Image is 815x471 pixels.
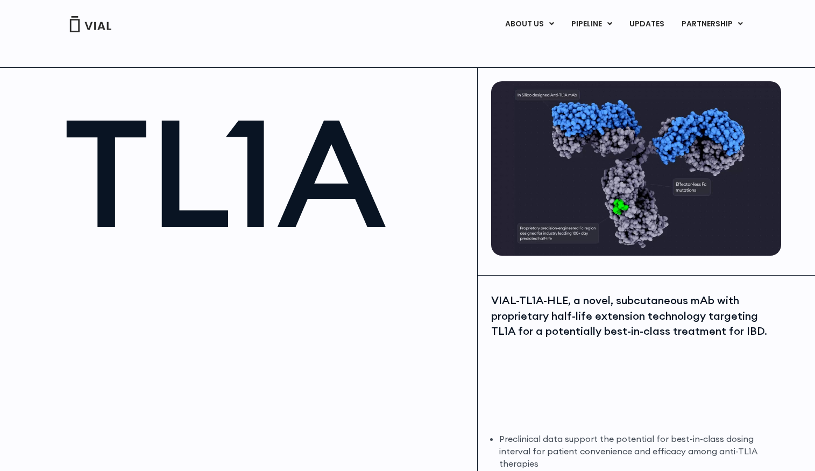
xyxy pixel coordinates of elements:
li: Preclinical data support the potential for best-in-class dosing interval for patient convenience ... [499,433,778,470]
h1: TL1A [64,97,467,248]
a: ABOUT USMenu Toggle [497,15,562,33]
div: VIAL-TL1A-HLE, a novel, subcutaneous mAb with proprietary half-life extension technology targetin... [491,293,778,339]
a: PARTNERSHIPMenu Toggle [673,15,752,33]
img: Vial Logo [69,16,112,32]
a: UPDATES [621,15,672,33]
a: PIPELINEMenu Toggle [563,15,620,33]
img: TL1A antibody diagram. [491,81,781,256]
